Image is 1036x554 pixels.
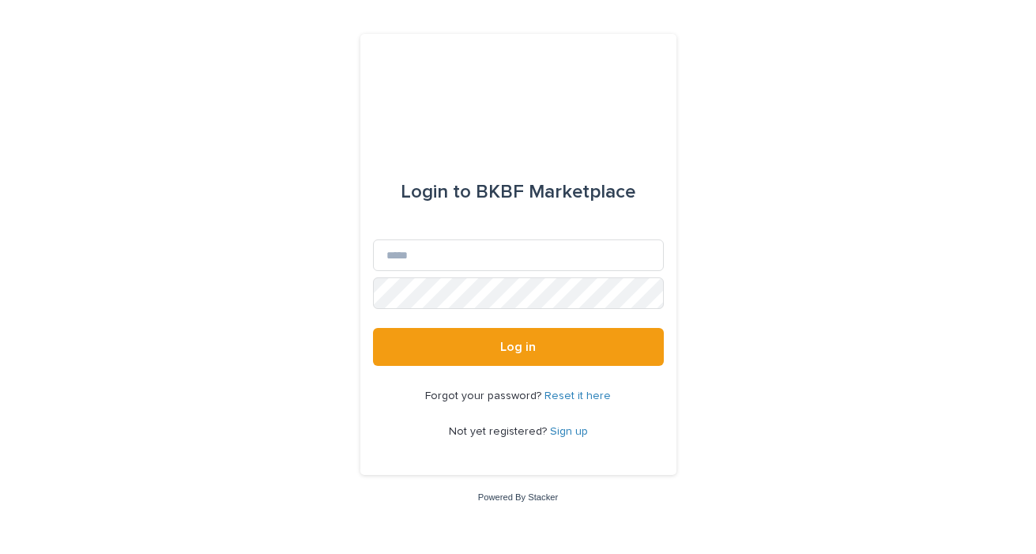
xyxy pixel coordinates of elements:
[401,183,471,202] span: Login to
[425,390,544,401] span: Forgot your password?
[373,328,664,366] button: Log in
[439,72,597,119] img: l65f3yHPToSKODuEVUav
[544,390,611,401] a: Reset it here
[478,492,558,502] a: Powered By Stacker
[449,426,550,437] span: Not yet registered?
[401,170,635,214] div: BKBF Marketplace
[500,341,536,353] span: Log in
[550,426,588,437] a: Sign up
